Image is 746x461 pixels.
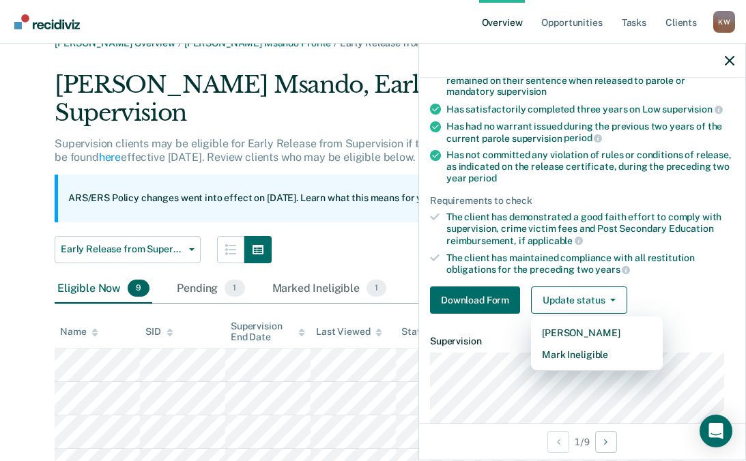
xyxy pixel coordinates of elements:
[446,103,734,115] div: Has satisfactorily completed three years on Low
[61,243,184,255] span: Early Release from Supervision
[430,286,520,314] button: Download Form
[231,321,305,344] div: Supervision End Date
[446,252,734,276] div: The client has maintained compliance with all restitution obligations for the preceding two
[430,286,526,314] a: Navigate to form link
[713,11,735,33] div: K W
[700,415,732,447] div: Open Intercom Messenger
[446,121,734,144] div: Has had no warrant issued during the previous two years of the current parole supervision
[430,195,734,207] div: Requirements to check
[595,431,617,453] button: Next Opportunity
[446,149,734,183] div: Has not committed any violation of rules or conditions of release, as indicated on the release ce...
[225,280,244,297] span: 1
[55,71,691,138] div: [PERSON_NAME] Msando, Early Release from Supervision
[468,173,496,183] span: period
[528,235,583,246] span: applicable
[174,274,247,304] div: Pending
[401,326,431,338] div: Status
[14,14,80,29] img: Recidiviz
[595,264,630,275] span: years
[55,274,152,304] div: Eligible Now
[662,104,722,115] span: supervision
[713,11,735,33] button: Profile dropdown button
[497,86,547,97] span: supervision
[316,326,382,338] div: Last Viewed
[531,344,663,366] button: Mark Ineligible
[547,431,569,453] button: Previous Opportunity
[128,280,149,297] span: 9
[564,132,602,143] span: period
[367,280,386,297] span: 1
[531,286,627,314] button: Update status
[430,336,734,347] dt: Supervision
[270,274,390,304] div: Marked Ineligible
[145,326,173,338] div: SID
[531,322,663,344] button: [PERSON_NAME]
[68,192,453,205] p: ARS/ERS Policy changes went into effect on [DATE]. Learn what this means for you:
[99,151,121,164] a: here
[60,326,98,338] div: Name
[55,137,677,163] p: Supervision clients may be eligible for Early Release from Supervision if they meet certain crite...
[419,423,745,460] div: 1 / 9
[446,211,734,246] div: The client has demonstrated a good faith effort to comply with supervision, crime victim fees and...
[446,63,734,98] div: Has been under supervision for at least one half of the time that remained on their sentence when...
